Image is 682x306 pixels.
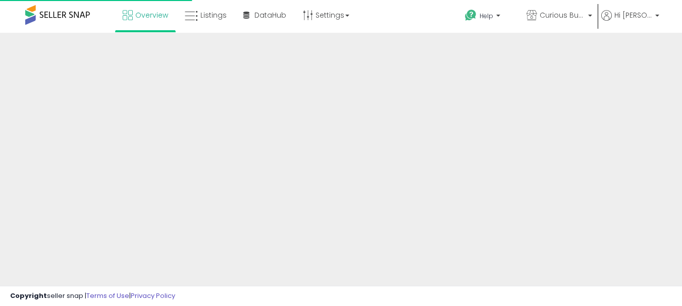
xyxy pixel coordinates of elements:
span: DataHub [254,10,286,20]
a: Privacy Policy [131,291,175,300]
strong: Copyright [10,291,47,300]
span: Overview [135,10,168,20]
span: Curious Buy Nature [540,10,585,20]
a: Terms of Use [86,291,129,300]
a: Help [457,2,517,33]
i: Get Help [464,9,477,22]
a: Hi [PERSON_NAME] [601,10,659,33]
span: Help [480,12,493,20]
div: seller snap | | [10,291,175,301]
span: Hi [PERSON_NAME] [614,10,652,20]
span: Listings [200,10,227,20]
